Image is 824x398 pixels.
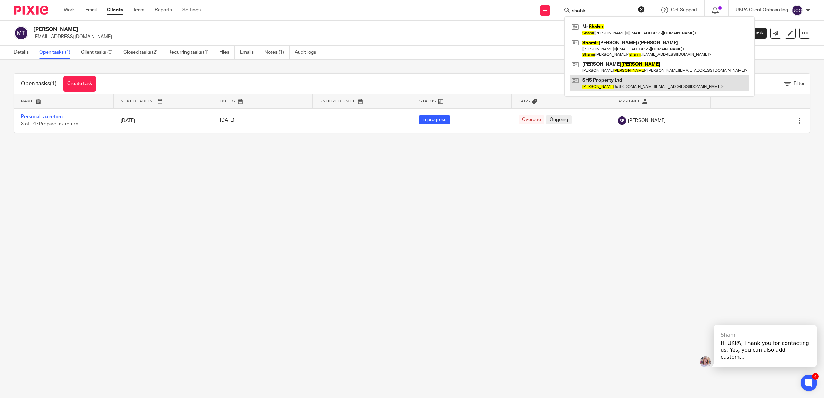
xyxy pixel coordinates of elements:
[736,7,788,13] p: UKPA Client Onboarding
[33,26,580,33] h2: [PERSON_NAME]
[21,114,63,119] a: Personal tax return
[671,8,697,12] span: Get Support
[519,115,544,124] span: Overdue
[638,6,645,13] button: Clear
[264,46,290,59] a: Notes (1)
[419,99,436,103] span: Status
[240,46,259,59] a: Emails
[50,81,57,86] span: (1)
[21,80,57,88] h1: Open tasks
[114,108,213,133] td: [DATE]
[64,7,75,13] a: Work
[21,122,78,126] span: 3 of 14 · Prepare tax return
[618,116,626,125] img: svg%3E
[700,356,711,367] img: F1UrsVTexltsAZ4G4SKrkhzgDvE5jJpTdNj4TsgpCYClf3yFuOf8dN5FSSD325rTx73gOPpd2g9.png
[721,340,810,360] div: Hi UKPA, Thank you for contacting us. Yes, you can also add custom...
[14,6,48,15] img: Pixie
[812,373,819,380] div: 4
[571,8,633,14] input: Search
[219,46,235,59] a: Files
[628,117,666,124] span: [PERSON_NAME]
[133,7,144,13] a: Team
[168,46,214,59] a: Recurring tasks (1)
[39,46,76,59] a: Open tasks (1)
[123,46,163,59] a: Closed tasks (2)
[419,115,450,124] span: In progress
[14,26,28,40] img: svg%3E
[792,5,803,16] img: svg%3E
[721,331,810,338] div: Sham
[81,46,118,59] a: Client tasks (0)
[546,115,572,124] span: Ongoing
[519,99,530,103] span: Tags
[85,7,97,13] a: Email
[320,99,356,103] span: Snoozed Until
[63,76,96,92] a: Create task
[33,33,716,40] p: [EMAIL_ADDRESS][DOMAIN_NAME]
[220,118,234,123] span: [DATE]
[182,7,201,13] a: Settings
[155,7,172,13] a: Reports
[794,81,805,86] span: Filter
[14,46,34,59] a: Details
[295,46,321,59] a: Audit logs
[107,7,123,13] a: Clients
